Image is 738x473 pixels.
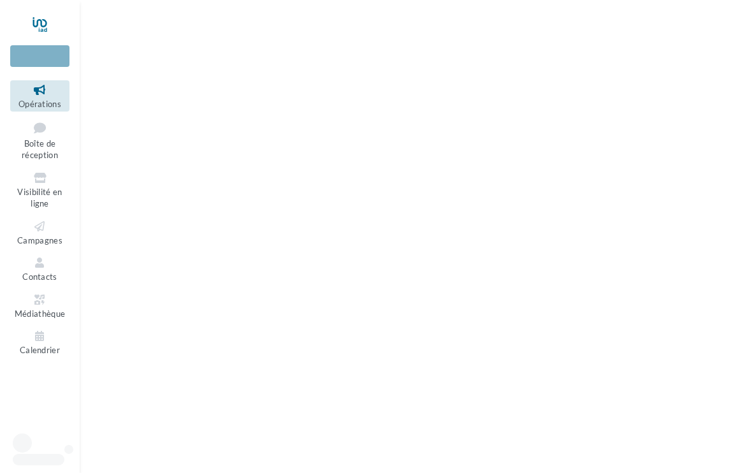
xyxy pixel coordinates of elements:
a: Campagnes [10,217,69,248]
a: Médiathèque [10,290,69,321]
span: Visibilité en ligne [17,187,62,209]
span: Campagnes [17,235,62,245]
a: Contacts [10,253,69,284]
a: Visibilité en ligne [10,168,69,212]
span: Calendrier [20,345,60,355]
a: Boîte de réception [10,117,69,163]
span: Contacts [22,272,57,282]
a: Opérations [10,80,69,112]
a: Calendrier [10,326,69,358]
span: Médiathèque [15,309,66,319]
span: Opérations [18,99,61,109]
span: Boîte de réception [22,138,58,161]
div: Nouvelle campagne [10,45,69,67]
